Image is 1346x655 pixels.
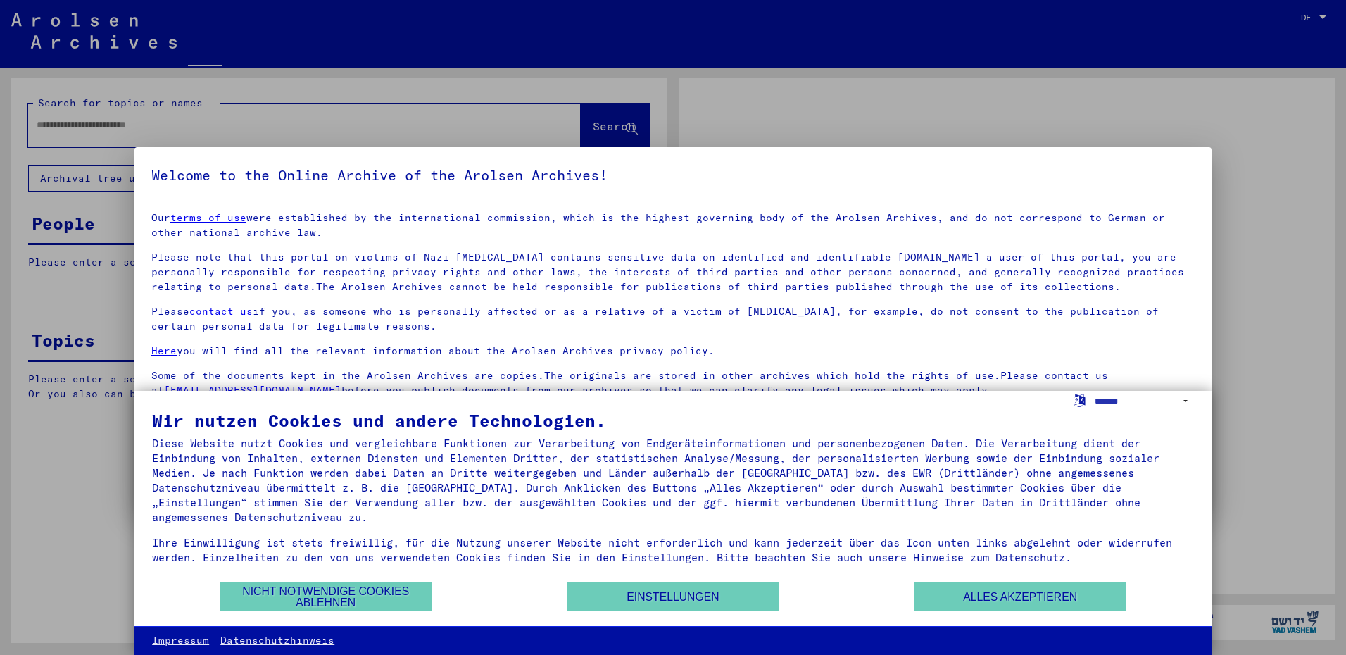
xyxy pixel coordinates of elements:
[151,368,1195,398] p: Some of the documents kept in the Arolsen Archives are copies.The originals are stored in other a...
[151,211,1195,240] p: Our were established by the international commission, which is the highest governing body of the ...
[914,582,1126,611] button: Alles akzeptieren
[151,344,177,357] a: Here
[152,436,1194,525] div: Diese Website nutzt Cookies und vergleichbare Funktionen zur Verarbeitung von Endgeräteinformatio...
[151,250,1195,294] p: Please note that this portal on victims of Nazi [MEDICAL_DATA] contains sensitive data on identif...
[189,305,253,318] a: contact us
[151,304,1195,334] p: Please if you, as someone who is personally affected or as a relative of a victim of [MEDICAL_DAT...
[567,582,779,611] button: Einstellungen
[1072,393,1087,406] label: Sprache auswählen
[220,582,432,611] button: Nicht notwendige Cookies ablehnen
[151,164,1195,187] h5: Welcome to the Online Archive of the Arolsen Archives!
[151,344,1195,358] p: you will find all the relevant information about the Arolsen Archives privacy policy.
[220,634,334,648] a: Datenschutzhinweis
[1095,391,1194,411] select: Sprache auswählen
[164,384,341,397] a: [EMAIL_ADDRESS][DOMAIN_NAME]
[152,634,209,648] a: Impressum
[152,535,1194,565] div: Ihre Einwilligung ist stets freiwillig, für die Nutzung unserer Website nicht erforderlich und ka...
[170,211,246,224] a: terms of use
[152,412,1194,429] div: Wir nutzen Cookies und andere Technologien.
